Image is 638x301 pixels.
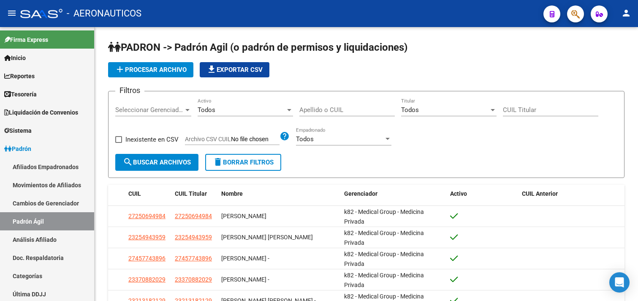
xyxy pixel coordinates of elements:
[67,4,141,23] span: - AERONAUTICOS
[115,64,125,74] mat-icon: add
[108,41,407,53] span: PADRON -> Padrón Agil (o padrón de permisos y liquidaciones)
[344,190,377,197] span: Gerenciador
[447,185,519,203] datatable-header-cell: Activo
[128,213,166,219] span: 27250694984
[4,144,31,153] span: Padrón
[344,251,424,267] span: k82 - Medical Group - Medicina Privada
[175,276,212,283] span: 23370882029
[128,255,166,262] span: 27457743896
[221,213,266,219] span: [PERSON_NAME]
[4,35,48,44] span: Firma Express
[206,64,217,74] mat-icon: file_download
[280,131,290,141] mat-icon: help
[125,134,179,145] span: Inexistente en CSV
[125,185,171,203] datatable-header-cell: CUIL
[4,126,32,135] span: Sistema
[123,157,133,167] mat-icon: search
[213,159,274,166] span: Borrar Filtros
[218,185,341,203] datatable-header-cell: Nombre
[115,66,187,74] span: Procesar archivo
[4,53,26,63] span: Inicio
[344,208,424,225] span: k82 - Medical Group - Medicina Privada
[175,190,207,197] span: CUIL Titular
[200,62,269,77] button: Exportar CSV
[115,85,144,96] h3: Filtros
[401,106,419,114] span: Todos
[108,62,193,77] button: Procesar archivo
[115,106,184,114] span: Seleccionar Gerenciador
[185,136,231,142] span: Archivo CSV CUIL
[7,8,17,18] mat-icon: menu
[4,90,37,99] span: Tesorería
[175,255,212,262] span: 27457743896
[221,190,243,197] span: Nombre
[115,154,198,171] button: Buscar Archivos
[519,185,624,203] datatable-header-cell: CUIL Anterior
[4,108,78,117] span: Liquidación de Convenios
[128,190,141,197] span: CUIL
[341,185,447,203] datatable-header-cell: Gerenciador
[344,230,424,246] span: k82 - Medical Group - Medicina Privada
[171,185,218,203] datatable-header-cell: CUIL Titular
[450,190,467,197] span: Activo
[206,66,263,74] span: Exportar CSV
[175,234,212,241] span: 23254943959
[128,234,166,241] span: 23254943959
[128,276,166,283] span: 23370882029
[4,71,35,81] span: Reportes
[344,272,424,288] span: k82 - Medical Group - Medicina Privada
[123,159,191,166] span: Buscar Archivos
[205,154,281,171] button: Borrar Filtros
[221,255,269,262] span: [PERSON_NAME] -
[175,213,212,219] span: 27250694984
[213,157,223,167] mat-icon: delete
[198,106,215,114] span: Todos
[231,136,280,143] input: Archivo CSV CUIL
[221,234,313,241] span: [PERSON_NAME] [PERSON_NAME]
[522,190,558,197] span: CUIL Anterior
[221,276,269,283] span: [PERSON_NAME] -
[609,272,630,293] div: Open Intercom Messenger
[296,135,314,143] span: Todos
[621,8,631,18] mat-icon: person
